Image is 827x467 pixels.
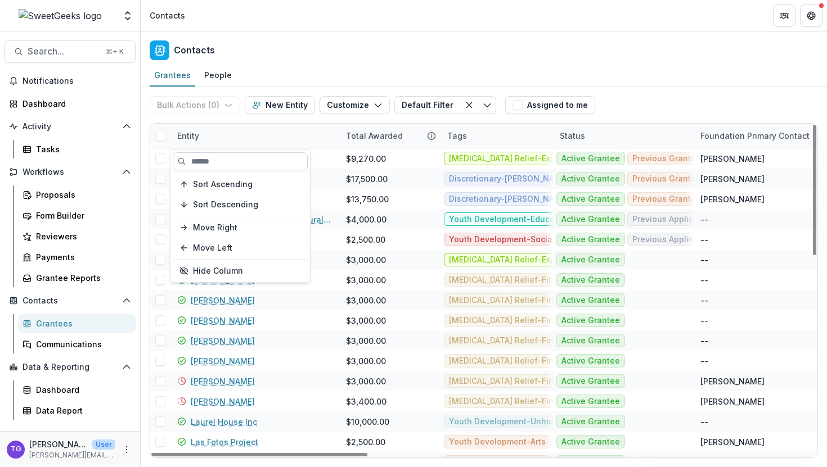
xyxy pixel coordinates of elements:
div: $3,000.00 [346,315,386,327]
p: [PERSON_NAME][EMAIL_ADDRESS][DOMAIN_NAME] [29,450,115,460]
div: [PERSON_NAME] [700,173,765,185]
img: SweetGeeks logo [19,9,102,22]
button: Hide Column [173,262,308,280]
button: Default Filter [394,96,460,114]
span: Active Grantee [561,457,620,467]
div: Status [553,130,592,142]
button: New Entity [245,96,315,114]
div: Total Awarded [339,124,441,148]
button: Notifications [5,72,136,90]
span: Previous Applicant [632,215,706,224]
button: Open entity switcher [120,4,136,27]
span: Active Grantee [561,336,620,346]
span: Notifications [23,76,131,86]
a: Data Report [18,401,136,420]
span: Data & Reporting [23,362,118,372]
div: $3,400.00 [346,396,386,407]
div: $9,270.00 [346,153,386,165]
a: Grantee Reports [18,269,136,287]
span: Active Grantee [561,356,620,366]
div: $3,000.00 [346,355,386,367]
button: Open Contacts [5,292,136,310]
span: Active Grantee [561,417,620,427]
div: $13,750.00 [346,193,389,205]
a: Reviewers [18,227,136,246]
a: [PERSON_NAME] [191,294,255,306]
span: Previous Grantee [632,174,701,184]
button: Move Left [173,239,308,257]
div: Tags [441,124,553,148]
a: Communications [18,335,136,353]
div: [PERSON_NAME] [700,153,765,165]
span: Active Grantee [561,377,620,386]
span: Youth Development-Arts [449,457,546,467]
div: $3,000.00 [346,375,386,387]
span: Previous Applicant [632,235,706,244]
span: [MEDICAL_DATA] Relief-Financial Relief [449,296,603,305]
div: $2,500.00 [346,436,385,448]
button: Open Activity [5,117,136,135]
div: Tags [441,130,474,142]
div: Status [553,124,694,148]
a: [PERSON_NAME] [191,315,255,327]
div: -- [700,214,708,225]
div: Form Builder [36,210,127,221]
nav: breadcrumb [145,7,190,24]
span: Activity [23,122,118,132]
a: Tasks [18,140,136,158]
button: Get Help [800,4,822,27]
span: Youth Development-Education/Literacy [449,215,604,224]
span: [MEDICAL_DATA] Relief-Experience [449,255,585,265]
div: $3,000.00 [346,274,386,286]
span: Workflows [23,167,118,177]
div: -- [700,234,708,246]
span: [MEDICAL_DATA] Relief-Financial Relief [449,356,603,366]
div: Grantee Reports [36,272,127,284]
span: Active Grantee [561,255,620,265]
a: Las Fotos Project [191,436,258,448]
div: -- [700,335,708,347]
button: Assigned to me [505,96,595,114]
div: People [200,67,236,83]
button: Partners [773,4,795,27]
span: Active Grantee [561,296,620,305]
button: Sort Descending [173,196,308,214]
div: Reviewers [36,230,127,242]
a: Laurel House Inc [191,416,257,428]
span: Discretionary-[PERSON_NAME] [449,194,569,204]
div: -- [700,274,708,286]
a: Grantees [18,314,136,333]
span: [MEDICAL_DATA] Relief-Financial Relief [449,397,603,406]
span: Active Grantee [561,194,620,204]
span: Active Grantee [561,397,620,406]
div: Dashboard [36,384,127,396]
div: $4,000.00 [346,214,386,225]
span: Previous Grantee [632,154,701,164]
span: Youth Development-Arts [449,437,546,447]
a: Payments [18,248,136,266]
div: Contacts [150,10,185,21]
div: $2,500.00 [346,234,385,246]
span: Active Grantee [561,235,620,244]
span: [MEDICAL_DATA] Relief-Financial Relief [449,275,603,285]
span: Youth Development-Social Emotional Learning [449,235,633,244]
a: [PERSON_NAME] [191,375,255,387]
div: Communications [36,338,127,350]
div: [PERSON_NAME] [700,436,765,448]
button: Customize [320,96,390,114]
div: $3,000.00 [346,254,386,266]
div: Entity [170,130,206,142]
div: -- [700,315,708,327]
div: [PERSON_NAME] [700,193,765,205]
a: Dashboard [18,380,136,399]
span: Youth Development-Unhoused Youth [449,417,596,427]
span: Sort Ascending [193,180,253,189]
button: Move Right [173,219,308,237]
div: Entity [170,124,339,148]
span: Previous Grantee [632,194,701,204]
a: People [200,65,236,87]
a: [PERSON_NAME] [191,335,255,347]
div: Dashboard [23,98,127,110]
div: Total Awarded [339,130,410,142]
